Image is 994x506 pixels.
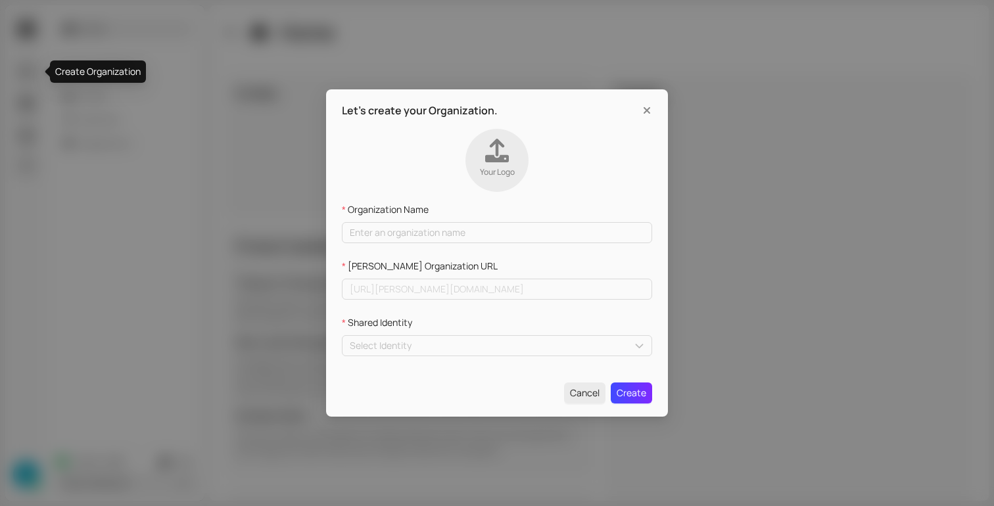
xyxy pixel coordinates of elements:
[480,168,515,177] p: Your Logo
[342,259,498,273] label: Sobol Organization URL
[342,222,652,243] input: Organization Name
[617,386,646,400] span: Create
[611,382,652,403] button: Create
[570,386,600,400] span: Cancel
[350,282,524,296] span: [URL][PERSON_NAME][DOMAIN_NAME]
[636,100,657,121] button: Close
[564,382,605,403] button: Cancel
[50,60,146,83] div: Create Organization
[342,202,429,217] label: Organization Name
[342,103,652,118] div: Let's create your Organization.
[527,282,644,296] input: Sobol Organization URL
[342,315,412,330] label: Shared Identity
